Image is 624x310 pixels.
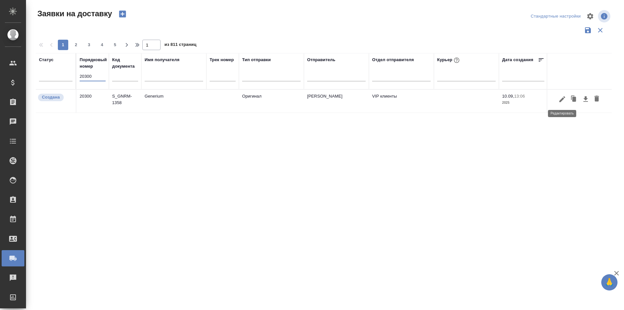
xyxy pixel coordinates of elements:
[210,57,234,63] div: Трек номер
[97,40,107,50] button: 4
[115,8,130,20] button: Создать
[514,94,525,99] p: 13:06
[502,57,533,63] div: Дата создания
[601,274,617,290] button: 🙏
[437,56,461,64] div: Курьер
[604,276,615,289] span: 🙏
[594,24,606,36] button: Сбросить фильтры
[502,100,544,106] p: 2025
[568,93,580,105] button: Клонировать
[84,42,94,48] span: 3
[110,40,120,50] button: 5
[582,24,594,36] button: Сохранить фильтры
[109,90,141,113] td: S_GNRM-1358
[76,90,109,113] td: 20300
[502,94,514,99] p: 10.09,
[591,93,602,105] button: Удалить
[369,90,434,113] td: VIP клиенты
[37,93,72,102] div: Новая заявка, еще не передана в работу
[242,57,271,63] div: Тип отправки
[36,8,112,19] span: Заявки на доставку
[580,93,591,105] button: Скачать
[164,41,196,50] span: из 811 страниц
[97,42,107,48] span: 4
[307,57,335,63] div: Отправитель
[598,10,612,22] span: Посмотреть информацию
[71,40,81,50] button: 2
[141,90,206,113] td: Generium
[112,57,138,70] div: Код документа
[110,42,120,48] span: 5
[71,42,81,48] span: 2
[145,57,179,63] div: Имя получателя
[42,94,60,101] p: Создана
[529,11,582,21] div: split button
[372,57,414,63] div: Отдел отправителя
[304,90,369,113] td: [PERSON_NAME]
[452,56,461,64] button: При выборе курьера статус заявки автоматически поменяется на «Принята»
[84,40,94,50] button: 3
[39,57,54,63] div: Статус
[239,90,304,113] td: Оригинал
[582,8,598,24] span: Настроить таблицу
[80,57,107,70] div: Порядковый номер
